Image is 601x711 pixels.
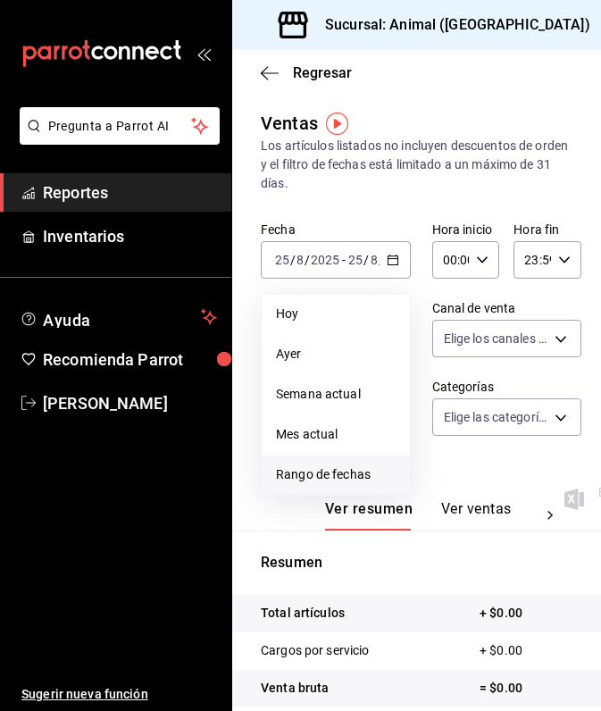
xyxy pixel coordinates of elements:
span: Hoy [276,305,396,323]
span: Semana actual [276,385,396,404]
span: / [379,253,384,267]
div: Ventas [261,110,318,137]
p: Cargos por servicio [261,641,370,660]
input: -- [296,253,305,267]
span: - [342,253,346,267]
p: = $0.00 [480,679,572,698]
span: Recomienda Parrot [43,347,217,372]
span: Sugerir nueva función [21,685,217,704]
span: Mes actual [276,425,396,444]
button: Ver resumen [325,500,413,531]
input: -- [370,253,379,267]
p: Resumen [261,552,572,573]
input: ---- [310,253,340,267]
label: Categorías [432,381,582,393]
span: / [305,253,310,267]
button: Pregunta a Parrot AI [20,107,220,145]
button: Regresar [261,64,352,81]
h3: Sucursal: Animal ([GEOGRAPHIC_DATA]) [311,14,590,36]
label: Hora fin [513,223,581,236]
span: / [290,253,296,267]
p: + $0.00 [480,641,572,660]
span: Ayer [276,345,396,364]
label: Fecha [261,223,411,236]
input: -- [274,253,290,267]
div: Los artículos listados no incluyen descuentos de orden y el filtro de fechas está limitado a un m... [261,137,572,193]
p: Venta bruta [261,679,329,698]
input: -- [347,253,363,267]
button: Ver ventas [441,500,512,531]
label: Canal de venta [432,302,582,314]
a: Pregunta a Parrot AI [13,130,220,148]
span: Elige las categorías [444,408,549,426]
p: Total artículos [261,604,345,623]
div: navigation tabs [325,500,532,531]
span: Ayuda [43,306,194,328]
span: Elige los canales de venta [444,330,549,347]
p: + $0.00 [480,604,572,623]
span: Inventarios [43,224,217,248]
span: Pregunta a Parrot AI [48,117,192,136]
span: Rango de fechas [276,465,396,484]
span: Regresar [293,64,352,81]
label: Hora inicio [432,223,500,236]
button: open_drawer_menu [196,46,211,61]
span: [PERSON_NAME] [43,391,217,415]
span: / [363,253,369,267]
img: Tooltip marker [326,113,348,135]
span: Reportes [43,180,217,205]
